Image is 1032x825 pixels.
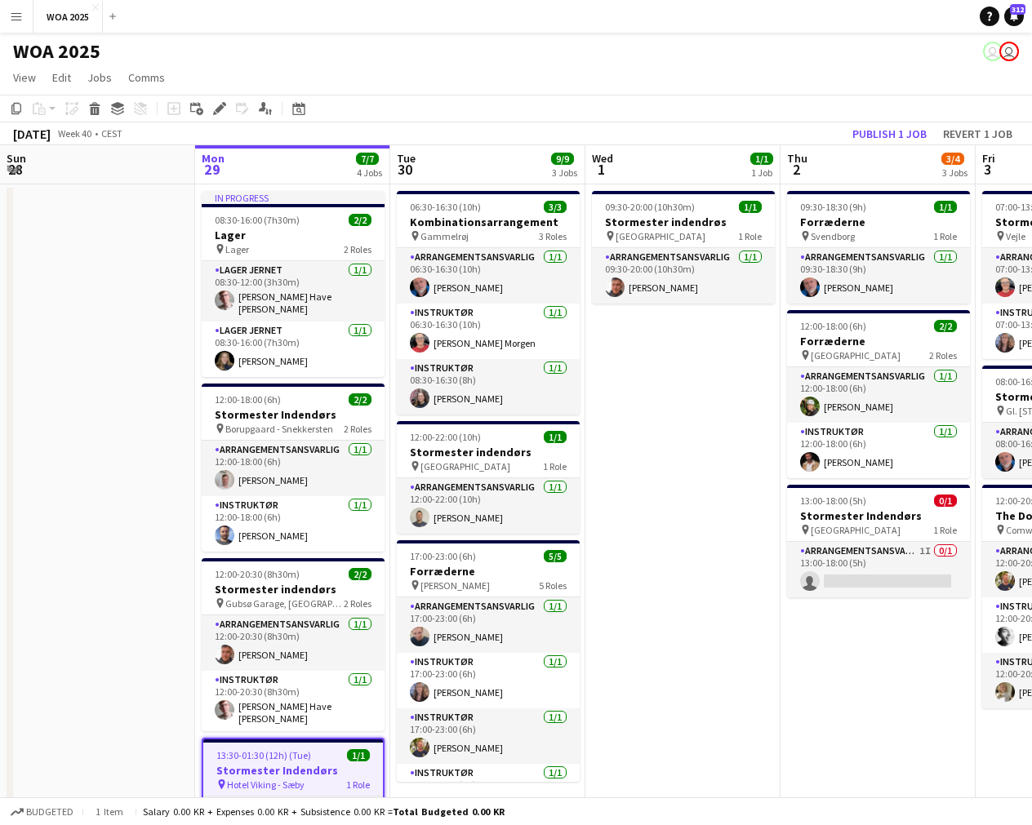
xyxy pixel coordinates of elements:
a: Edit [46,67,78,88]
span: [PERSON_NAME] [420,579,490,592]
span: 2 Roles [344,423,371,435]
app-card-role: Instruktør1/117:00-23:00 (6h) [397,764,580,819]
span: Vejle [1006,230,1025,242]
app-card-role: Instruktør1/108:30-16:30 (8h)[PERSON_NAME] [397,359,580,415]
h3: Lager [202,228,385,242]
app-card-role: Instruktør1/117:00-23:00 (6h)[PERSON_NAME] [397,708,580,764]
span: 1 Role [346,778,370,791]
span: 12:00-18:00 (6h) [800,320,866,332]
div: In progress [202,191,385,204]
span: 1/1 [934,201,957,213]
span: [GEOGRAPHIC_DATA] [811,524,901,536]
span: Borupgaard - Snekkersten [225,423,333,435]
app-job-card: 12:00-20:30 (8h30m)2/2Stormester indendørs Gubsø Garage, [GEOGRAPHIC_DATA]2 RolesArrangementsansv... [202,558,385,731]
span: Total Budgeted 0.00 KR [393,805,505,818]
span: 5 Roles [539,579,567,592]
span: 28 [4,160,26,179]
span: Comms [128,70,165,85]
h3: Stormester Indendørs [787,508,970,523]
span: 3/3 [544,201,567,213]
span: 1 item [90,805,129,818]
button: WOA 2025 [33,1,103,33]
span: 08:30-16:00 (7h30m) [215,214,300,226]
span: 7/7 [356,153,379,165]
span: 12:00-22:00 (10h) [410,431,481,443]
span: Week 40 [54,127,95,140]
span: 1/1 [347,749,370,761]
app-job-card: 06:30-16:30 (10h)3/3Kombinationsarrangement Gammelrøj3 RolesArrangementsansvarlig1/106:30-16:30 (... [397,191,580,415]
span: 2 [785,160,807,179]
h3: Stormester Indendørs [203,763,383,778]
a: 312 [1004,7,1024,26]
span: 2 Roles [344,243,371,255]
span: 13:00-18:00 (5h) [800,495,866,507]
span: 1/1 [544,431,567,443]
app-job-card: 12:00-18:00 (6h)2/2Stormester Indendørs Borupgaard - Snekkersten2 RolesArrangementsansvarlig1/112... [202,384,385,552]
app-card-role: Instruktør1/117:00-23:00 (6h)[PERSON_NAME] [397,653,580,708]
span: Wed [592,151,613,166]
app-card-role: Arrangementsansvarlig1/117:00-23:00 (6h)[PERSON_NAME] [397,597,580,653]
span: 12:00-20:30 (8h30m) [215,568,300,580]
app-card-role: Lager Jernet1/108:30-16:00 (7h30m)[PERSON_NAME] [202,322,385,377]
h3: Forræderne [397,564,580,579]
app-job-card: In progress08:30-16:00 (7h30m)2/2Lager Lager2 RolesLager Jernet1/108:30-12:00 (3h30m)[PERSON_NAME... [202,191,385,377]
span: 3 Roles [539,230,567,242]
app-user-avatar: Drift Drift [999,42,1019,61]
h3: Kombinationsarrangement [397,215,580,229]
span: Gammelrøj [420,230,469,242]
span: 09:30-18:30 (9h) [800,201,866,213]
div: 3 Jobs [942,166,967,179]
div: 12:00-18:00 (6h)2/2Forræderne [GEOGRAPHIC_DATA]2 RolesArrangementsansvarlig1/112:00-18:00 (6h)[PE... [787,310,970,478]
div: Salary 0.00 KR + Expenses 0.00 KR + Subsistence 0.00 KR = [143,805,505,818]
app-user-avatar: René Sandager [983,42,1003,61]
span: 2 Roles [929,349,957,361]
span: 1 Role [543,460,567,472]
span: Sun [7,151,26,166]
button: Budgeted [8,803,76,821]
span: 9/9 [551,153,574,165]
span: 1/1 [739,201,762,213]
span: [GEOGRAPHIC_DATA] [811,349,901,361]
span: [GEOGRAPHIC_DATA] [616,230,705,242]
app-card-role: Arrangementsansvarlig1/109:30-18:30 (9h)[PERSON_NAME] [787,248,970,304]
span: 312 [1010,4,1025,15]
span: Edit [52,70,71,85]
app-card-role: Lager Jernet1/108:30-12:00 (3h30m)[PERSON_NAME] Have [PERSON_NAME] [202,261,385,322]
span: 1 [589,160,613,179]
a: Jobs [81,67,118,88]
app-card-role: Arrangementsansvarlig1I0/113:00-18:00 (5h) [787,542,970,597]
span: 2/2 [349,568,371,580]
span: Budgeted [26,806,73,818]
app-job-card: 09:30-20:00 (10h30m)1/1Stormester indendrøs [GEOGRAPHIC_DATA]1 RoleArrangementsansvarlig1/109:30-... [592,191,775,304]
h1: WOA 2025 [13,39,100,64]
app-job-card: 13:00-18:00 (5h)0/1Stormester Indendørs [GEOGRAPHIC_DATA]1 RoleArrangementsansvarlig1I0/113:00-18... [787,485,970,597]
app-card-role: Instruktør1/112:00-20:30 (8h30m)[PERSON_NAME] Have [PERSON_NAME] [202,671,385,731]
span: 1 Role [933,230,957,242]
span: Lager [225,243,249,255]
app-job-card: 09:30-18:30 (9h)1/1Forræderne Svendborg1 RoleArrangementsansvarlig1/109:30-18:30 (9h)[PERSON_NAME] [787,191,970,304]
span: Thu [787,151,807,166]
span: 13:30-01:30 (12h) (Tue) [216,749,311,761]
span: 3 [980,160,995,179]
h3: Stormester indendørs [397,445,580,459]
span: 1 Role [933,524,957,536]
span: Fri [982,151,995,166]
span: 2/2 [349,393,371,406]
button: Publish 1 job [846,123,933,144]
div: 1 Job [751,166,772,179]
span: 2/2 [349,214,371,226]
app-card-role: Arrangementsansvarlig1/109:30-20:00 (10h30m)[PERSON_NAME] [592,248,775,304]
button: Revert 1 job [936,123,1019,144]
span: 30 [394,160,416,179]
span: 3/4 [941,153,964,165]
span: Mon [202,151,225,166]
a: View [7,67,42,88]
span: 2 Roles [344,597,371,610]
span: 2/2 [934,320,957,332]
app-card-role: Instruktør1/106:30-16:30 (10h)[PERSON_NAME] Morgen [397,304,580,359]
app-card-role: Arrangementsansvarlig1/106:30-16:30 (10h)[PERSON_NAME] [397,248,580,304]
span: Tue [397,151,416,166]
